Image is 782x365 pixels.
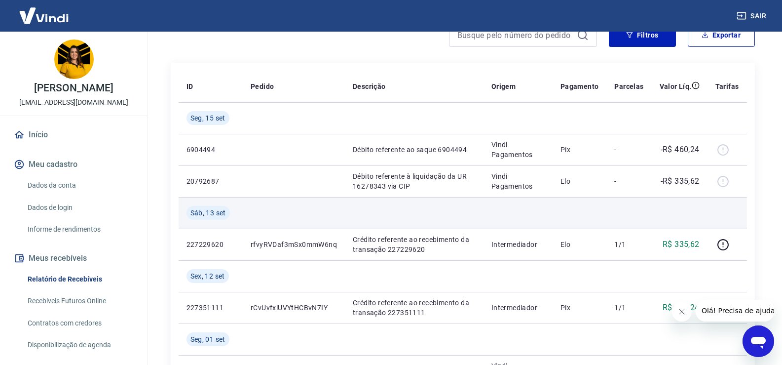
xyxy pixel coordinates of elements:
p: - [614,145,643,155]
p: Tarifas [715,81,739,91]
p: R$ 335,62 [663,239,700,250]
p: 1/1 [614,303,643,313]
button: Meu cadastro [12,154,136,175]
p: 227229620 [186,240,235,249]
p: [PERSON_NAME] [34,83,113,93]
p: Crédito referente ao recebimento da transação 227351111 [353,298,476,318]
p: Intermediador [491,240,545,249]
p: Pedido [251,81,274,91]
span: Sex, 12 set [190,271,225,281]
button: Filtros [609,23,676,47]
p: Origem [491,81,516,91]
p: Débito referente ao saque 6904494 [353,145,476,155]
p: Pagamento [560,81,599,91]
p: Crédito referente ao recebimento da transação 227229620 [353,235,476,254]
button: Meus recebíveis [12,247,136,269]
p: 6904494 [186,145,235,155]
p: -R$ 460,24 [661,144,700,156]
p: 227351111 [186,303,235,313]
p: Vindi Pagamentos [491,171,545,191]
a: Relatório de Recebíveis [24,269,136,289]
button: Sair [735,7,770,25]
img: 6c72bc9f-edfa-4208-aad6-93cbfca7a5c5.jpeg [54,40,94,79]
iframe: Mensagem da empresa [696,300,774,322]
p: - [614,176,643,186]
p: 1/1 [614,240,643,249]
p: Elo [560,240,599,249]
p: Descrição [353,81,386,91]
button: Exportar [688,23,755,47]
p: Valor Líq. [660,81,692,91]
p: Débito referente à liquidação da UR 16278343 via CIP [353,171,476,191]
span: Sáb, 13 set [190,208,226,218]
p: Parcelas [614,81,643,91]
a: Contratos com credores [24,313,136,333]
a: Disponibilização de agenda [24,335,136,355]
p: -R$ 335,62 [661,175,700,187]
p: Vindi Pagamentos [491,140,545,160]
p: R$ 460,24 [663,302,700,314]
p: Pix [560,145,599,155]
p: rfvyRVDaf3mSx0mmW6nq [251,240,337,249]
input: Busque pelo número do pedido [457,28,573,42]
p: Pix [560,303,599,313]
span: Seg, 01 set [190,334,225,344]
iframe: Botão para abrir a janela de mensagens [743,325,774,357]
img: Vindi [12,0,76,31]
a: Dados de login [24,198,136,218]
span: Olá! Precisa de ajuda? [6,7,83,15]
a: Informe de rendimentos [24,219,136,240]
p: rCvUvfxiUVYtHCBvN7IY [251,303,337,313]
iframe: Fechar mensagem [672,302,692,322]
a: Início [12,124,136,146]
p: ID [186,81,193,91]
p: Elo [560,176,599,186]
p: 20792687 [186,176,235,186]
span: Seg, 15 set [190,113,225,123]
a: Dados da conta [24,175,136,196]
a: Recebíveis Futuros Online [24,291,136,311]
p: [EMAIL_ADDRESS][DOMAIN_NAME] [19,97,128,108]
p: Intermediador [491,303,545,313]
